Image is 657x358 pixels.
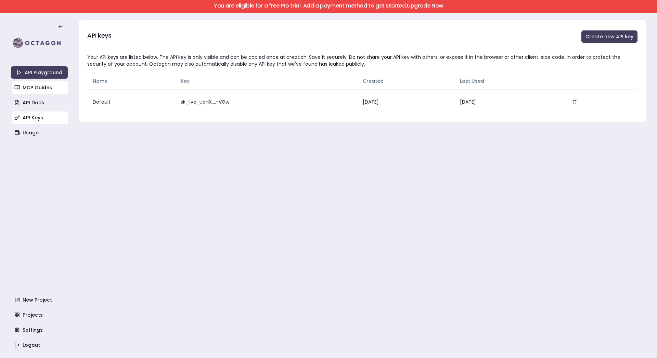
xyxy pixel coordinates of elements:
[12,309,68,321] a: Projects
[454,73,562,89] th: Last Used
[357,89,454,114] td: [DATE]
[6,3,651,9] h5: You are eligible for a free Pro trial. Add a payment method to get started.
[12,111,68,124] a: API Keys
[407,2,443,10] a: Upgrade Now
[454,89,562,114] td: [DATE]
[12,127,68,139] a: Usage
[12,339,68,351] a: Logout
[12,96,68,109] a: API Docs
[87,73,175,89] th: Name
[175,73,357,89] th: Key
[87,54,637,67] div: Your API keys are listed below. The API key is only visible and can be copied once at creation. S...
[581,30,637,43] button: Create new API key
[11,36,68,50] img: logo-rect-yK7x_WSZ.svg
[12,324,68,336] a: Settings
[12,294,68,306] a: New Project
[11,66,68,79] a: API Playground
[87,89,175,114] td: Default
[175,89,357,114] td: sk_live_UqHX....-VGw
[87,31,111,40] h3: API keys
[12,81,68,94] a: MCP Guides
[357,73,454,89] th: Created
